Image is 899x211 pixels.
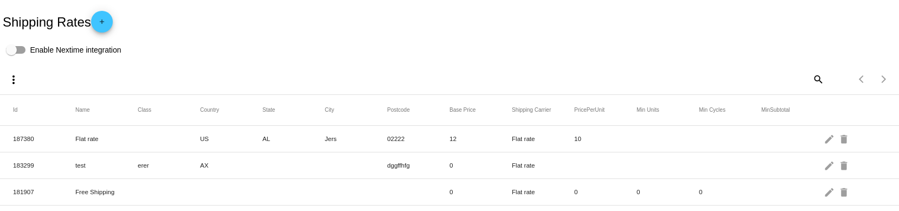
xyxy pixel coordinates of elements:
button: Previous page [851,68,873,90]
mat-cell: 12 [449,132,512,145]
button: Change sorting for Country [200,107,219,113]
mat-cell: Flat rate [512,159,574,171]
span: Enable Nextime integration [30,44,121,55]
mat-cell: Flat rate [512,132,574,145]
mat-cell: 0 [637,186,699,198]
mat-icon: more_vert [7,73,20,86]
button: Change sorting for MinCycles [699,107,725,113]
mat-icon: edit [824,157,837,174]
mat-cell: 183299 [13,159,75,171]
button: Change sorting for Id [13,107,17,113]
mat-icon: add [95,18,108,31]
button: Change sorting for BasePrice [449,107,476,113]
mat-cell: Free Shipping [75,186,138,198]
mat-cell: erer [138,159,200,171]
button: Change sorting for State [262,107,275,113]
button: Change sorting for Class [138,107,151,113]
mat-cell: 187380 [13,132,75,145]
mat-icon: edit [824,130,837,147]
mat-cell: Flat rate [512,186,574,198]
mat-cell: 0 [449,186,512,198]
mat-cell: Jers [325,132,387,145]
mat-icon: search [811,71,824,87]
button: Change sorting for City [325,107,334,113]
button: Change sorting for ShippingCarrier [512,107,551,113]
mat-cell: dggffhfg [387,159,449,171]
mat-cell: 0 [699,186,761,198]
button: Change sorting for MinUnits [637,107,659,113]
button: Change sorting for Name [75,107,90,113]
mat-cell: 02222 [387,132,449,145]
button: Change sorting for Postcode [387,107,410,113]
mat-cell: 0 [449,159,512,171]
mat-cell: 10 [574,132,637,145]
button: Next page [873,68,895,90]
h2: Shipping Rates [3,11,113,33]
mat-cell: 0 [574,186,637,198]
mat-cell: test [75,159,138,171]
mat-icon: delete [838,130,851,147]
mat-cell: AL [262,132,325,145]
mat-icon: delete [838,183,851,200]
mat-icon: edit [824,183,837,200]
mat-cell: Flat rate [75,132,138,145]
mat-cell: 181907 [13,186,75,198]
mat-cell: AX [200,159,262,171]
mat-cell: US [200,132,262,145]
button: Change sorting for MinSubtotal [761,107,790,113]
mat-icon: delete [838,157,851,174]
button: Change sorting for PricePerUnit [574,107,605,113]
